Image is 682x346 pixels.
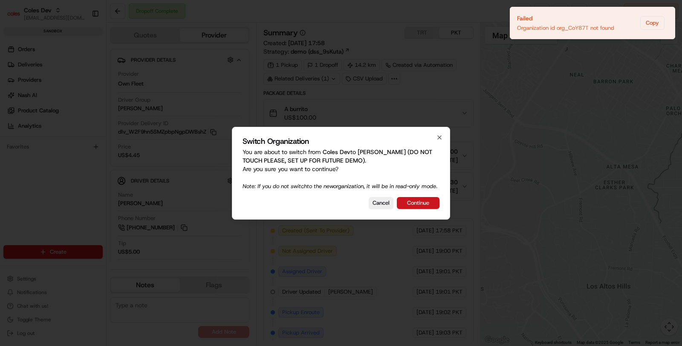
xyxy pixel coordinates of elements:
span: Note: If you do not switch to the new organization, it will be in read-only mode. [243,183,437,190]
span: Coles Dev [323,148,350,156]
button: Continue [397,197,439,209]
div: Organization id org_CoY87T not found [517,24,614,32]
button: Copy [640,16,665,30]
button: Cancel [369,197,393,209]
p: You are about to switch from to . Are you sure you want to continue? [243,148,439,190]
h2: Switch Organization [243,137,439,145]
div: Failed [517,14,614,23]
